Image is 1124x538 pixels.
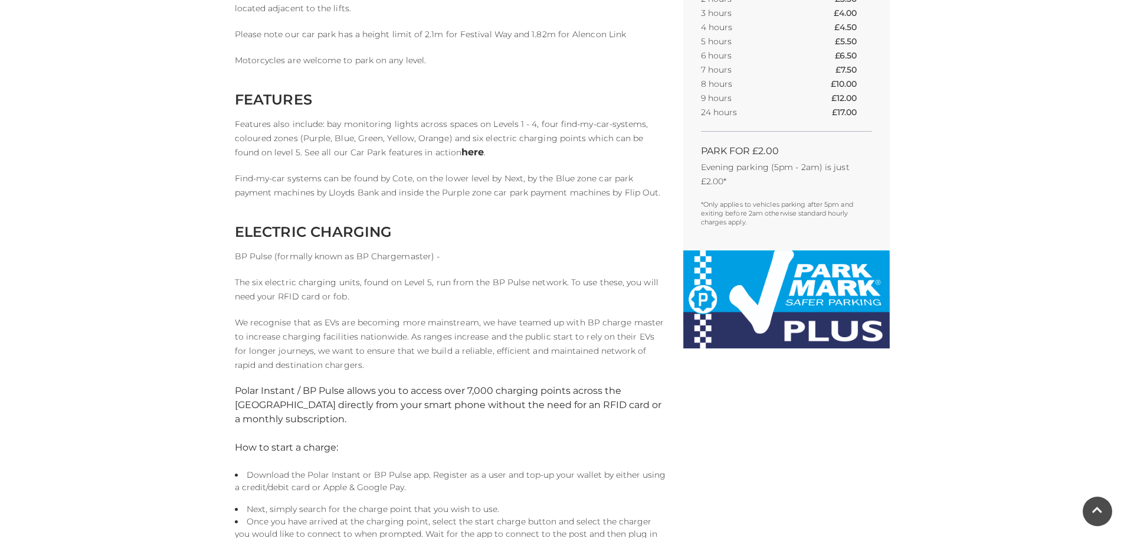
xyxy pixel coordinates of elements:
[701,34,795,48] th: 5 hours
[683,250,890,348] img: Park-Mark-Plus-LG.jpeg
[235,223,666,240] h2: ELECTRIC CHARGING
[235,171,666,200] p: Find-my-car systems can be found by Cote, on the lower level by Next, by the Blue zone car park p...
[835,63,871,77] th: £7.50
[701,6,795,20] th: 3 hours
[235,441,666,455] div: How to start a charge:
[235,503,666,516] li: Next, simply search for the charge point that you wish to use.
[235,117,666,159] p: Features also include: bay monitoring lights across spaces on Levels 1 - 4, four find-my-car-syst...
[235,27,666,41] p: Please note our car park has a height limit of 2.1m for Festival Way and 1.82m for Alencon Link
[831,91,872,105] th: £12.00
[235,275,666,304] p: The six electric charging units, found on Level 5, run from the BP Pulse network. To use these, y...
[701,63,795,77] th: 7 hours
[235,53,666,67] p: Motorcycles are welcome to park on any level.
[235,91,666,108] h2: FEATURES
[701,20,795,34] th: 4 hours
[701,105,795,119] th: 24 hours
[701,77,795,91] th: 8 hours
[835,34,871,48] th: £5.50
[461,146,484,158] a: here
[701,200,872,227] p: *Only applies to vehicles parking after 5pm and exiting before 2am otherwise standard hourly char...
[834,20,871,34] th: £4.50
[701,48,795,63] th: 6 hours
[832,105,872,119] th: £17.00
[235,384,666,426] div: Polar Instant / BP Pulse allows you to access over 7,000 charging points across the [GEOGRAPHIC_D...
[235,249,666,263] p: BP Pulse (formally known as BP Chargemaster) -
[701,145,872,156] h2: PARK FOR £2.00
[834,6,871,20] th: £4.00
[701,91,795,105] th: 9 hours
[835,48,871,63] th: £6.50
[235,469,666,494] li: Download the Polar Instant or BP Pulse app. Register as a user and top-up your wallet by either u...
[701,160,872,188] p: Evening parking (5pm - 2am) is just £2.00*
[831,77,872,91] th: £10.00
[235,315,666,372] p: We recognise that as EVs are becoming more mainstream, we have teamed up with BP charge master to...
